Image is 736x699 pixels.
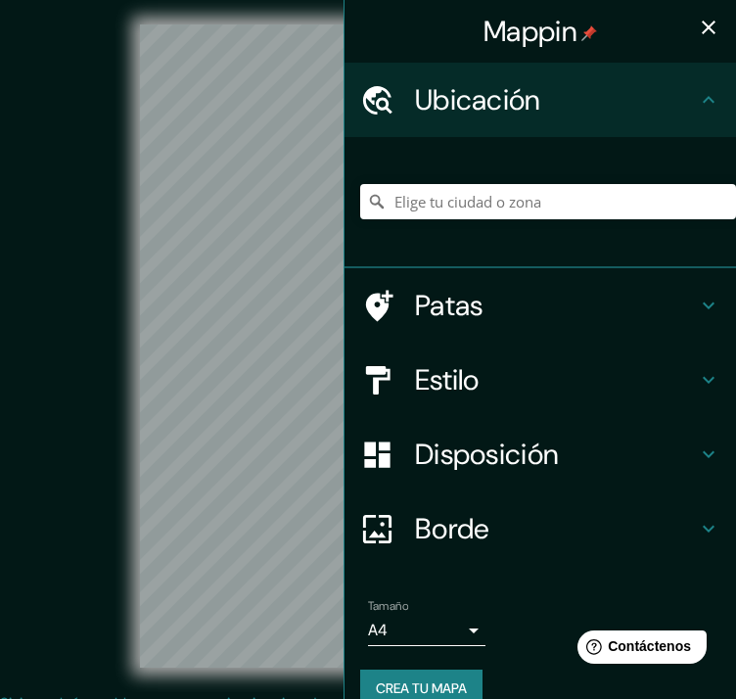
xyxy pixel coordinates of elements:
[415,81,541,118] font: Ubicación
[360,184,736,219] input: Elige tu ciudad o zona
[415,510,490,547] font: Borde
[562,623,714,677] iframe: Lanzador de widgets de ayuda
[345,343,736,417] div: Estilo
[345,268,736,343] div: Patas
[415,361,480,398] font: Estilo
[415,287,483,324] font: Patas
[415,436,559,473] font: Disposición
[345,417,736,491] div: Disposición
[140,24,595,668] canvas: Mapa
[376,679,467,697] font: Crea tu mapa
[483,13,577,50] font: Mappin
[368,615,485,646] div: A4
[581,25,597,41] img: pin-icon.png
[368,620,388,640] font: A4
[345,63,736,137] div: Ubicación
[345,491,736,566] div: Borde
[368,598,408,614] font: Tamaño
